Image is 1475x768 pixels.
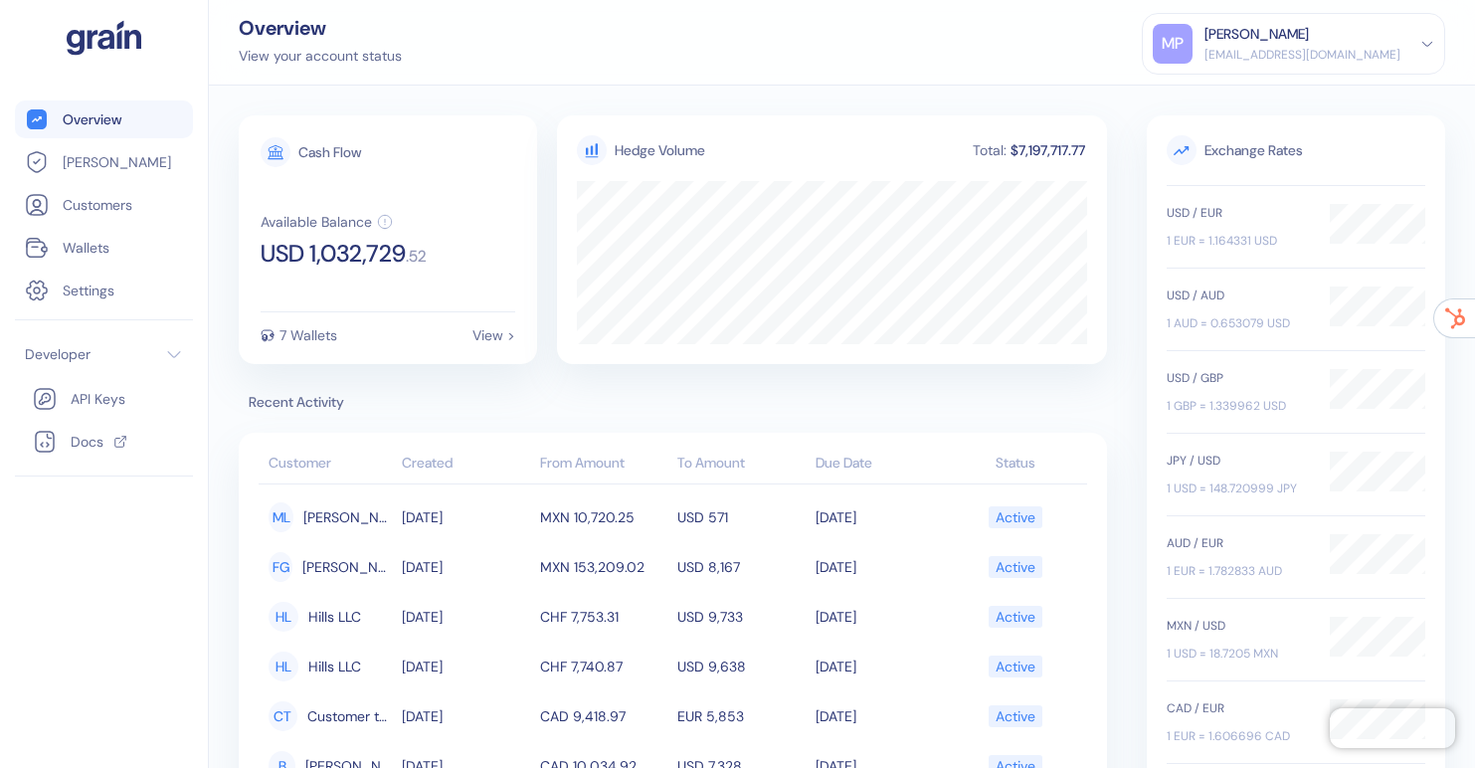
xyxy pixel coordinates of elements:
[535,445,673,484] th: From Amount
[397,642,535,691] td: [DATE]
[971,143,1009,157] div: Total:
[63,112,121,126] div: Overview
[307,699,392,733] span: Customer test
[1167,204,1310,222] div: USD / EUR
[269,701,297,731] div: CT
[15,272,193,309] a: Settings
[996,500,1035,534] div: Active
[269,652,298,681] div: HL
[535,592,673,642] td: CHF 7,753.31
[397,542,535,592] td: [DATE]
[63,284,114,297] div: Settings
[1167,397,1310,415] div: 1 GBP = 1.339962 USD
[811,592,949,642] td: [DATE]
[303,500,392,534] span: Murray LLC
[261,242,406,266] span: USD 1,032,729
[63,155,171,169] div: [PERSON_NAME]
[811,445,949,484] th: Due Date
[811,542,949,592] td: [DATE]
[672,542,811,592] td: USD 8,167
[15,100,193,138] a: Overview
[261,215,372,229] div: Available Balance
[279,328,337,342] div: 7 Wallets
[1167,534,1310,552] div: AUD / EUR
[1167,562,1310,580] div: 1 EUR = 1.782833 AUD
[1167,617,1310,635] div: MXN / USD
[259,445,397,484] th: Customer
[954,453,1077,474] div: Status
[67,20,141,56] img: logo
[535,642,673,691] td: CHF 7,740.87
[1167,727,1310,745] div: 1 EUR = 1.606696 CAD
[996,550,1035,584] div: Active
[239,46,402,67] div: View your account status
[1167,699,1310,717] div: CAD / EUR
[63,198,132,212] div: Customers
[1167,369,1310,387] div: USD / GBP
[269,602,298,632] div: HL
[535,691,673,741] td: CAD 9,418.97
[406,249,427,265] span: . 52
[239,18,402,38] div: Overview
[1167,645,1310,663] div: 1 USD = 18.7205 MXN
[1167,232,1310,250] div: 1 EUR = 1.164331 USD
[239,392,1107,413] span: Recent Activity
[1167,480,1310,497] div: 1 USD = 148.720999 JPY
[996,699,1035,733] div: Active
[615,140,705,161] div: Hedge Volume
[397,445,535,484] th: Created
[71,392,125,406] div: API Keys
[672,642,811,691] td: USD 9,638
[397,691,535,741] td: [DATE]
[397,492,535,542] td: [DATE]
[261,214,393,230] button: Available Balance
[298,145,361,159] div: Cash Flow
[672,592,811,642] td: USD 9,733
[811,492,949,542] td: [DATE]
[63,241,109,255] div: Wallets
[535,492,673,542] td: MXN 10,720.25
[23,380,193,418] a: API Keys
[535,542,673,592] td: MXN 153,209.02
[25,344,91,365] div: Developer
[1167,135,1425,165] span: Exchange Rates
[472,328,515,342] div: View >
[308,600,361,634] span: Hills LLC
[15,229,193,267] a: Wallets
[1009,143,1087,157] div: $7,197,717.77
[1204,24,1309,45] div: [PERSON_NAME]
[1167,314,1310,332] div: 1 AUD = 0.653079 USD
[71,435,103,449] div: Docs
[397,592,535,642] td: [DATE]
[23,423,193,461] a: Docs
[811,691,949,741] td: [DATE]
[302,550,392,584] span: Fisher Group
[269,502,293,532] div: ML
[1167,452,1310,470] div: JPY / USD
[672,492,811,542] td: USD 571
[996,650,1035,683] div: Active
[672,445,811,484] th: To Amount
[996,600,1035,634] div: Active
[672,691,811,741] td: EUR 5,853
[269,552,292,582] div: FG
[1330,708,1455,748] iframe: Chatra live chat
[15,186,193,224] a: Customers
[308,650,361,683] span: Hills LLC
[15,143,193,181] a: [PERSON_NAME]
[1153,24,1193,64] div: MP
[811,642,949,691] td: [DATE]
[1204,46,1400,64] div: [EMAIL_ADDRESS][DOMAIN_NAME]
[1167,287,1310,304] div: USD / AUD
